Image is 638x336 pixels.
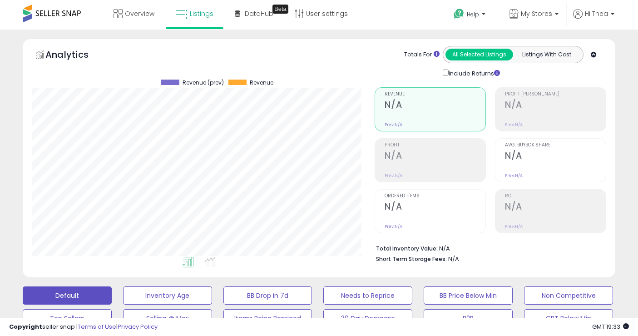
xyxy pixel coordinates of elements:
button: BB Drop in 7d [223,286,312,305]
a: Hi Thea [573,9,614,30]
li: N/A [376,242,599,253]
small: Prev: N/A [385,224,402,229]
button: Needs to Reprice [323,286,412,305]
small: Prev: N/A [505,122,523,127]
button: B2B [424,309,513,327]
small: Prev: N/A [505,173,523,178]
b: Total Inventory Value: [376,245,438,252]
span: Revenue [385,92,485,97]
h2: N/A [505,150,606,163]
strong: Copyright [9,322,42,331]
button: Inventory Age [123,286,212,305]
button: All Selected Listings [445,49,513,60]
span: Revenue (prev) [183,80,224,86]
button: BB Price Below Min [424,286,513,305]
button: Listings With Cost [513,49,580,60]
span: Help [467,10,479,18]
span: Avg. Buybox Share [505,143,606,148]
h5: Analytics [45,48,106,63]
h2: N/A [385,100,485,112]
button: Non Competitive [524,286,613,305]
h2: N/A [505,201,606,214]
span: My Stores [521,9,552,18]
button: Default [23,286,112,305]
span: Revenue [250,80,273,86]
span: Profit [PERSON_NAME] [505,92,606,97]
small: Prev: N/A [505,224,523,229]
h2: N/A [385,201,485,214]
small: Prev: N/A [385,122,402,127]
span: N/A [448,255,459,263]
b: Short Term Storage Fees: [376,255,447,263]
div: Include Returns [436,68,511,78]
h2: N/A [385,150,485,163]
h2: N/A [505,100,606,112]
a: Privacy Policy [118,322,158,331]
span: DataHub [245,9,273,18]
span: Listings [190,9,213,18]
button: Selling @ Max [123,309,212,327]
button: CPT Below Min [524,309,613,327]
button: Top Sellers [23,309,112,327]
a: Terms of Use [78,322,116,331]
span: 2025-10-9 19:33 GMT [592,322,629,331]
div: seller snap | | [9,323,158,331]
div: Tooltip anchor [272,5,288,14]
i: Get Help [453,8,465,20]
span: Profit [385,143,485,148]
a: Help [446,1,495,30]
span: Hi Thea [585,9,608,18]
span: Overview [125,9,154,18]
span: ROI [505,194,606,199]
div: Totals For [404,50,440,59]
button: 30 Day Decrease [323,309,412,327]
small: Prev: N/A [385,173,402,178]
button: Items Being Repriced [223,309,312,327]
span: Ordered Items [385,194,485,199]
